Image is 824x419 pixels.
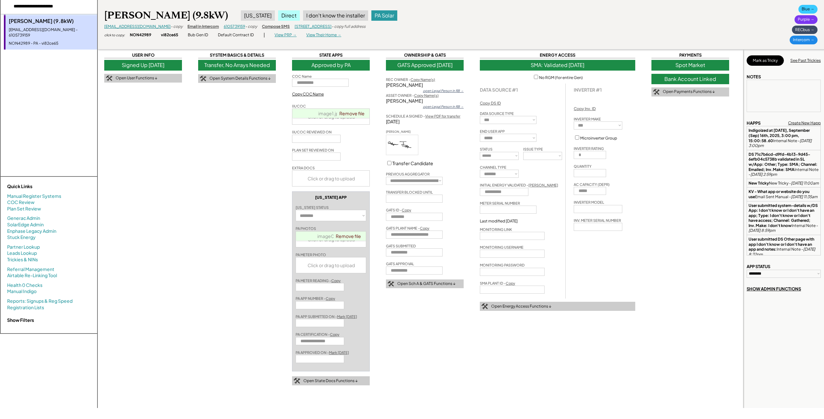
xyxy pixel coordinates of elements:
div: USER INFO [104,52,182,58]
div: PLAN SET REVIEWED ON [292,148,334,153]
div: ASSET OWNER - [386,93,439,98]
div: View PRP → [275,32,297,38]
label: Microinverter Group [580,136,617,141]
div: REC OWNER - [386,77,435,82]
div: Copy COC Name [292,92,324,97]
u: Copy [331,278,341,283]
div: New Tricky - [749,181,819,186]
div: Bub Gen ID [188,32,208,38]
div: View Their Home → [306,32,341,38]
div: Internal Note - [749,152,819,177]
em: [DATE] 2:59pm [751,172,777,177]
div: Approved by PA [292,60,370,70]
strong: Indigoized at [DATE], September (Sep) 16th, 2025, 3:00 pm, 15:00:58.60 [749,128,810,143]
div: | [264,32,265,38]
div: PA Solar [371,10,397,21]
div: PREVIOUS AGGREGATOR [386,172,430,176]
div: Open User Functions ↓ [116,75,157,81]
em: [DATE] 11:00am [791,181,819,186]
div: COC Name [292,74,312,79]
div: Open Payments Functions ↓ [663,89,715,95]
strong: DATA SOURCE #1 [480,87,518,93]
div: Quick Links [7,183,72,190]
div: I don't know the installer [303,10,368,21]
span: image1.jpeg [318,110,344,116]
div: INVERTER RATING [574,146,604,151]
label: No RGM (for entire Gen) [539,75,583,80]
div: HAPPS [747,120,761,126]
img: AbNR6yg+ADrmAAAAAElFTkSuQmCC [386,135,418,155]
div: Internal Note - [749,203,819,233]
div: Transfer, No Arrays Needed [198,60,276,70]
div: PA CERTIFICATION - [296,332,339,337]
div: PA APP SUBMITTED ON - [296,314,357,319]
div: INITIAL ENERGY VALIDATED - [480,183,558,187]
div: INVERTER MAKE [574,117,601,121]
a: image0.jpeg [317,233,345,239]
div: Email in Intercom [187,24,219,29]
u: Copy Name(s) [414,93,439,97]
label: Transfer Candidate [392,160,433,166]
div: Open Sch A & GATS Functions ↓ [397,281,456,287]
div: ISSUE TYPE [523,147,543,152]
a: Reports: Signups & Reg Speed [7,298,73,304]
a: Manual Register Systems [7,193,61,199]
u: Mark [DATE] [337,314,357,319]
div: Open Energy Access Functions ↓ [491,304,551,309]
div: Signed Up [DATE] [104,60,182,70]
div: PA METER PHOTO [296,252,326,257]
div: OWNERSHIP & GATS [386,52,464,58]
div: MONITORING LINK [480,227,512,232]
a: Enphase Legacy Admin [7,228,56,234]
a: Airtable Re-Linking Tool [7,272,57,279]
div: [US_STATE] STATUS [296,205,329,210]
div: [PERSON_NAME] (9.8kW) [104,9,228,22]
div: Blue → [798,5,818,14]
a: [STREET_ADDRESS] [295,24,332,29]
div: SMA PLANT ID - [480,281,515,286]
img: tool-icon.png [294,378,300,384]
div: GATS APPROVAL [386,261,414,266]
div: STATE APPS [292,52,370,58]
em: [DATE] 8:32pm [749,247,816,257]
div: - copy [245,24,257,29]
div: - copy full address [332,24,366,29]
u: Mark [DATE] [329,350,349,355]
strong: New Tricky [749,181,769,186]
div: GATS Approved [DATE] [386,60,464,70]
button: Mark as Tricky [747,55,784,66]
strong: User submitted DS Other page with app I don't know or I don't have an app and notes: [749,237,815,252]
div: [PERSON_NAME] [386,130,418,134]
a: Leads Lookup [7,250,37,256]
div: NOTES [747,74,761,80]
a: Remove file [333,232,363,241]
u: Copy [506,281,515,285]
div: ENERGY ACCESS [480,52,635,58]
div: Copy DS ID [480,101,501,106]
div: GATS SUBMITTED [386,243,416,248]
a: Referral Management [7,266,54,273]
div: [EMAIL_ADDRESS][DOMAIN_NAME] - 6105739159 [9,27,94,38]
div: Compose SMS [262,24,290,29]
a: Partner Lookup [7,244,40,250]
a: Stuck Energy [7,234,36,241]
strong: DS 71c7b6cd-d9fd-4b13-9d45-6efb04c5738b validated in SL w/App: Other; Type: SMA; Channel: Emailed... [749,152,818,172]
a: [EMAIL_ADDRESS][DOMAIN_NAME] [104,24,171,29]
div: EXTRA DOCS [292,165,315,170]
div: PA PHOTOS [296,226,316,231]
strong: User submitted system-details w/DS App: I don't know or I don't have an app; Type: I don't know o... [749,203,818,228]
u: Copy [330,332,339,336]
div: PAYMENTS [651,52,729,58]
div: QUANTITY [574,164,592,169]
div: NON42989 - PA - vi82ce65 [9,41,94,46]
u: Copy [420,226,429,230]
div: [US_STATE] [241,10,275,21]
div: Internal Note - [749,237,819,257]
div: SHOW ADMIN FUNCTIONS [747,286,801,292]
em: [DATE] 8:59pm [749,228,775,233]
img: tool-icon.png [200,76,206,82]
div: STATUS [480,147,492,152]
a: Remove file [337,109,367,118]
div: DATA SOURCE TYPE [480,111,514,116]
div: Default Contract ID [218,32,254,38]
